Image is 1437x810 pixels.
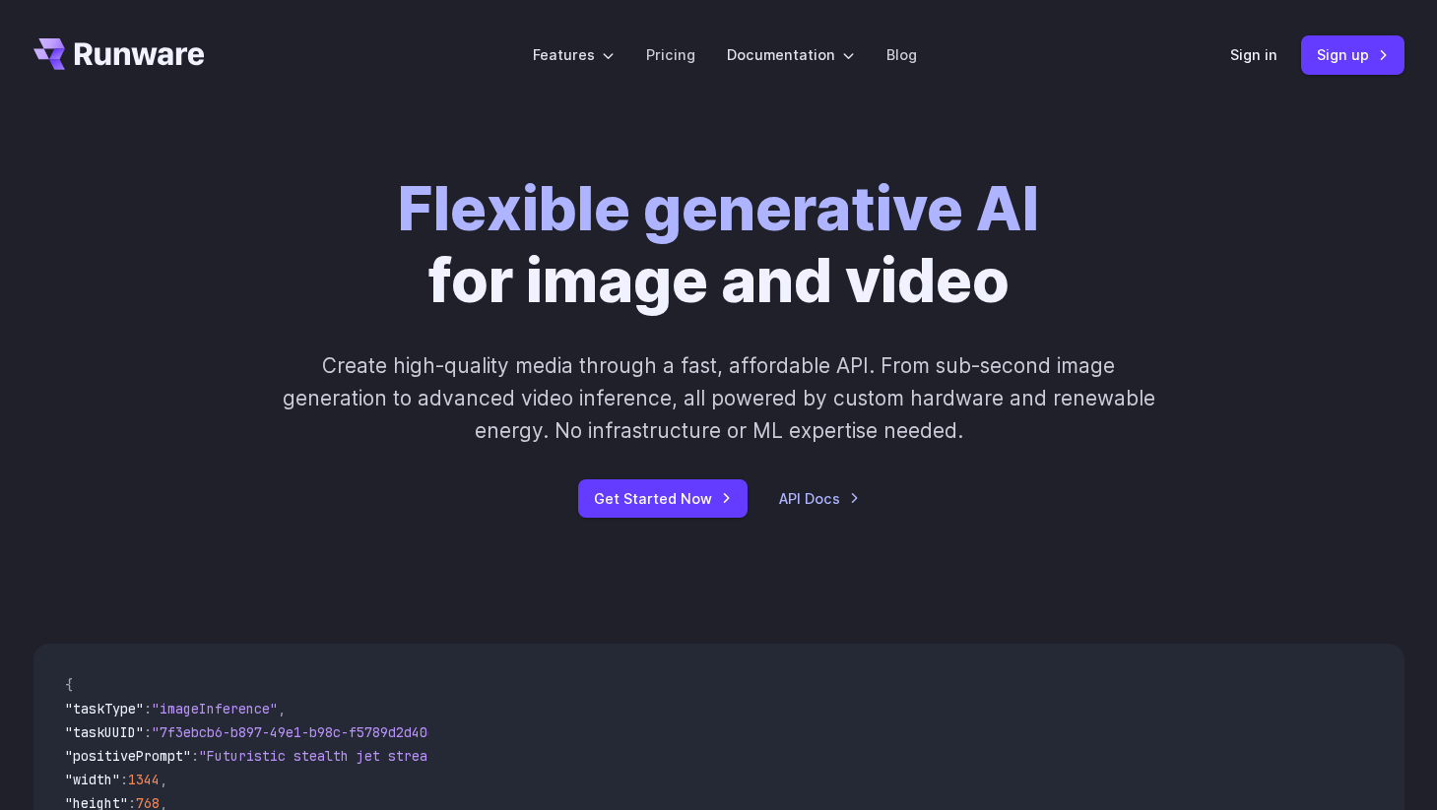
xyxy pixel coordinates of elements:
span: "imageInference" [152,700,278,717]
span: 1344 [128,771,160,788]
span: : [191,747,199,765]
strong: Flexible generative AI [398,172,1039,245]
span: "width" [65,771,120,788]
a: Go to / [33,38,205,70]
a: Get Started Now [578,479,748,518]
span: "taskUUID" [65,723,144,741]
span: "taskType" [65,700,144,717]
span: "Futuristic stealth jet streaking through a neon-lit cityscape with glowing purple exhaust" [199,747,916,765]
a: Sign up [1301,35,1404,74]
span: : [144,700,152,717]
span: , [278,700,286,717]
span: : [144,723,152,741]
span: "positivePrompt" [65,747,191,765]
h1: for image and video [398,173,1039,318]
span: , [160,771,167,788]
span: : [120,771,128,788]
a: Blog [886,43,917,66]
a: API Docs [779,487,860,510]
p: Create high-quality media through a fast, affordable API. From sub-second image generation to adv... [280,349,1157,448]
span: "7f3ebcb6-b897-49e1-b98c-f5789d2d40d7" [152,723,451,741]
span: { [65,676,73,694]
a: Pricing [646,43,695,66]
label: Features [533,43,615,66]
label: Documentation [727,43,855,66]
a: Sign in [1230,43,1277,66]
